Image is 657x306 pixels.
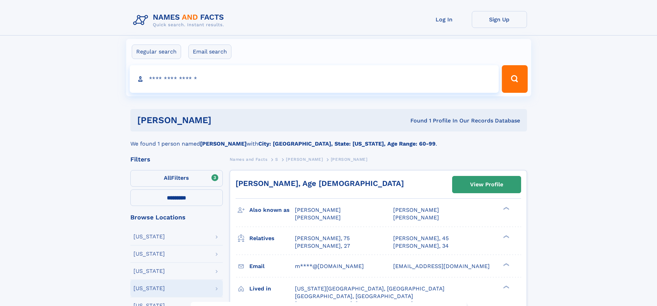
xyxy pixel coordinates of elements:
[295,242,350,250] a: [PERSON_NAME], 27
[295,214,341,221] span: [PERSON_NAME]
[133,268,165,274] div: [US_STATE]
[133,251,165,257] div: [US_STATE]
[275,155,278,164] a: S
[393,214,439,221] span: [PERSON_NAME]
[472,11,527,28] a: Sign Up
[249,204,295,216] h3: Also known as
[188,45,231,59] label: Email search
[133,234,165,239] div: [US_STATE]
[249,283,295,295] h3: Lived in
[331,157,368,162] span: [PERSON_NAME]
[393,207,439,213] span: [PERSON_NAME]
[393,263,490,269] span: [EMAIL_ADDRESS][DOMAIN_NAME]
[130,65,499,93] input: search input
[137,116,311,125] h1: [PERSON_NAME]
[130,156,223,162] div: Filters
[470,177,503,193] div: View Profile
[295,285,445,292] span: [US_STATE][GEOGRAPHIC_DATA], [GEOGRAPHIC_DATA]
[249,260,295,272] h3: Email
[236,179,404,188] a: [PERSON_NAME], Age [DEMOGRAPHIC_DATA]
[130,11,230,30] img: Logo Names and Facts
[501,262,510,267] div: ❯
[200,140,247,147] b: [PERSON_NAME]
[130,170,223,187] label: Filters
[295,235,350,242] a: [PERSON_NAME], 75
[501,234,510,239] div: ❯
[130,214,223,220] div: Browse Locations
[295,207,341,213] span: [PERSON_NAME]
[452,176,521,193] a: View Profile
[393,235,449,242] a: [PERSON_NAME], 45
[133,286,165,291] div: [US_STATE]
[164,175,171,181] span: All
[275,157,278,162] span: S
[393,242,449,250] a: [PERSON_NAME], 34
[295,293,413,299] span: [GEOGRAPHIC_DATA], [GEOGRAPHIC_DATA]
[258,140,436,147] b: City: [GEOGRAPHIC_DATA], State: [US_STATE], Age Range: 60-99
[417,11,472,28] a: Log In
[132,45,181,59] label: Regular search
[286,155,323,164] a: [PERSON_NAME]
[130,131,527,148] div: We found 1 person named with .
[230,155,268,164] a: Names and Facts
[502,65,527,93] button: Search Button
[286,157,323,162] span: [PERSON_NAME]
[501,285,510,289] div: ❯
[501,206,510,211] div: ❯
[311,117,520,125] div: Found 1 Profile In Our Records Database
[249,233,295,244] h3: Relatives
